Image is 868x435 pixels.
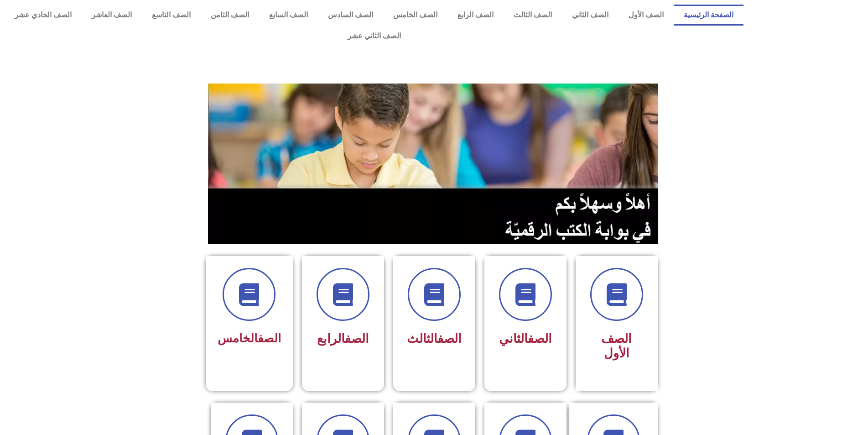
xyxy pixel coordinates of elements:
[619,5,674,26] a: الصف الأول
[674,5,743,26] a: الصفحة الرئيسية
[317,331,369,346] span: الرابع
[142,5,201,26] a: الصف التاسع
[318,5,383,26] a: الصف السادس
[383,5,447,26] a: الصف الخامس
[499,331,552,346] span: الثاني
[504,5,562,26] a: الصف الثالث
[5,5,82,26] a: الصف الحادي عشر
[407,331,462,346] span: الثالث
[201,5,259,26] a: الصف الثامن
[82,5,142,26] a: الصف العاشر
[447,5,504,26] a: الصف الرابع
[258,331,281,345] a: الصف
[218,331,281,345] span: الخامس
[528,331,552,346] a: الصف
[601,331,632,361] span: الصف الأول
[345,331,369,346] a: الصف
[5,26,743,47] a: الصف الثاني عشر
[259,5,318,26] a: الصف السابع
[562,5,619,26] a: الصف الثاني
[437,331,462,346] a: الصف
